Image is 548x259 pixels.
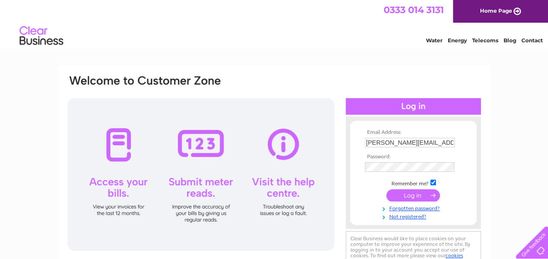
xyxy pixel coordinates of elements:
div: Clear Business is a trading name of Verastar Limited (registered in [GEOGRAPHIC_DATA] No. 3667643... [68,5,480,42]
td: Remember me? [363,178,464,187]
a: 0333 014 3131 [384,4,444,15]
a: Forgotten password? [365,204,464,212]
input: Submit [386,189,440,201]
th: Password: [363,154,464,160]
img: logo.png [19,23,64,49]
a: Blog [504,37,516,44]
a: Energy [448,37,467,44]
th: Email Address: [363,129,464,136]
a: Not registered? [365,212,464,220]
a: Contact [521,37,543,44]
a: Telecoms [472,37,498,44]
a: Water [426,37,442,44]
